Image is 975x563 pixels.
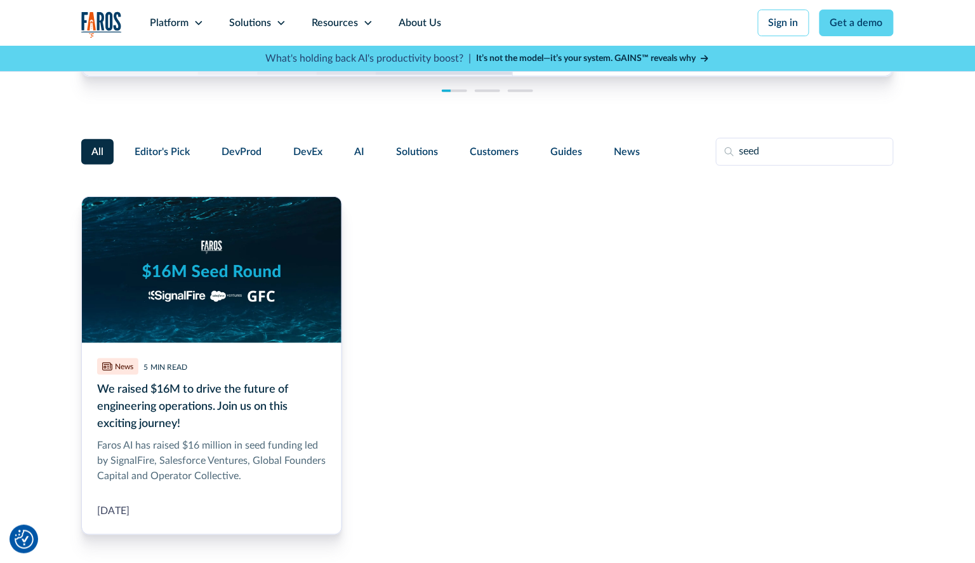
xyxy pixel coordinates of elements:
[758,10,809,36] a: Sign in
[81,196,342,535] a: We raised $16M to drive the future of engineering operations. Join us on this exciting journey!
[614,144,640,159] span: News
[222,144,262,159] span: DevProd
[81,138,894,166] form: Filter Form
[81,11,122,37] img: Logo of the analytics and reporting company Faros.
[81,11,122,37] a: home
[819,10,894,36] a: Get a demo
[293,144,322,159] span: DevEx
[716,138,894,166] input: Search resources
[354,144,364,159] span: AI
[550,144,582,159] span: Guides
[91,144,103,159] span: All
[15,530,34,549] button: Cookie Settings
[470,144,519,159] span: Customers
[135,144,190,159] span: Editor's Pick
[396,144,438,159] span: Solutions
[15,530,34,549] img: Revisit consent button
[476,52,710,65] a: It’s not the model—it’s your system. GAINS™ reveals why
[476,54,696,63] strong: It’s not the model—it’s your system. GAINS™ reveals why
[229,15,271,31] div: Solutions
[150,15,189,31] div: Platform
[312,15,358,31] div: Resources
[265,51,471,66] p: What's holding back AI's productivity boost? |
